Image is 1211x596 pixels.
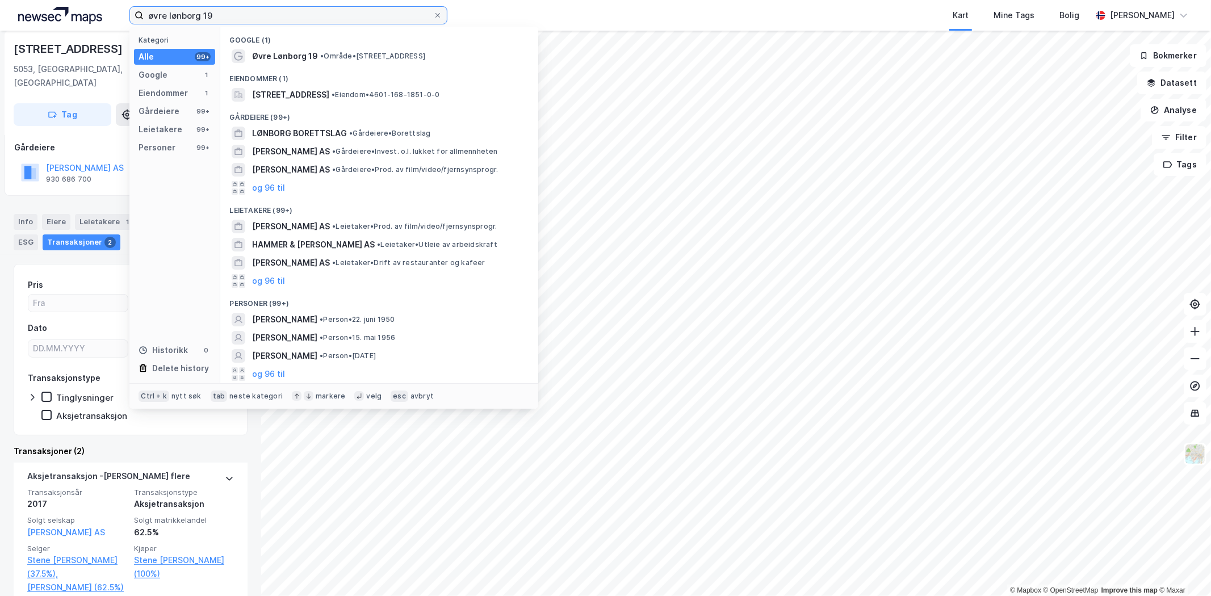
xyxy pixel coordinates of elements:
div: Eiendommer [139,86,188,100]
div: Google (1) [220,27,538,47]
div: 99+ [195,125,211,134]
a: [PERSON_NAME] (62.5%) [27,581,127,594]
span: HAMMER & [PERSON_NAME] AS [252,238,375,251]
div: 99+ [195,107,211,116]
span: • [377,240,380,249]
span: LØNBORG BORETTSLAG [252,127,347,140]
div: Leietakere (99+) [220,197,538,217]
a: Stene [PERSON_NAME] (100%) [134,553,234,581]
div: Aksjetransaksjon [134,497,234,511]
span: • [332,222,336,230]
div: Alle [139,50,154,64]
span: Gårdeiere • Invest. o.l. lukket for allmennheten [332,147,497,156]
div: esc [391,391,408,402]
button: Tags [1154,153,1206,176]
div: avbryt [410,392,434,401]
span: Solgt matrikkelandel [134,515,234,525]
span: Leietaker • Drift av restauranter og kafeer [332,258,485,267]
div: Kart [953,9,969,22]
div: 5053, [GEOGRAPHIC_DATA], [GEOGRAPHIC_DATA] [14,62,160,90]
span: Gårdeiere • Prod. av film/video/fjernsynsprogr. [332,165,498,174]
div: Tinglysninger [56,392,114,403]
a: Mapbox [1010,586,1041,594]
span: [PERSON_NAME] [252,331,317,345]
div: ESG [14,234,38,250]
span: [PERSON_NAME] AS [252,163,330,177]
span: Transaksjonsår [27,488,127,497]
span: Øvre Lønborg 19 [252,49,318,63]
span: • [332,147,336,156]
div: Transaksjoner [43,234,120,250]
a: OpenStreetMap [1044,586,1099,594]
div: 62.5% [134,526,234,539]
a: Stene [PERSON_NAME] (37.5%), [27,553,127,581]
div: Ctrl + k [139,391,169,402]
span: [PERSON_NAME] AS [252,220,330,233]
div: Kategori [139,36,215,44]
div: Google [139,68,167,82]
input: Fra [28,295,128,312]
button: Bokmerker [1130,44,1206,67]
span: Solgt selskap [27,515,127,525]
div: Bolig [1059,9,1079,22]
div: Aksjetransaksjon [56,410,127,421]
div: 2017 [27,497,127,511]
div: 930 686 700 [46,175,91,184]
input: Søk på adresse, matrikkel, gårdeiere, leietakere eller personer [144,7,433,24]
a: [PERSON_NAME] AS [27,527,105,537]
img: Z [1184,443,1206,465]
div: Dato [28,321,47,335]
div: Personer (99+) [220,290,538,310]
span: • [332,258,336,267]
div: Leietakere [139,123,182,136]
span: Kjøper [134,544,234,553]
span: Selger [27,544,127,553]
span: Område • [STREET_ADDRESS] [320,52,425,61]
button: Analyse [1141,99,1206,121]
span: • [320,351,323,360]
button: Datasett [1137,72,1206,94]
span: Gårdeiere • Borettslag [349,129,430,138]
span: [PERSON_NAME] [252,313,317,326]
div: Historikk [139,343,188,357]
button: Tag [14,103,111,126]
div: Personer [139,141,175,154]
div: nytt søk [171,392,202,401]
div: 99+ [195,52,211,61]
div: tab [211,391,228,402]
div: Gårdeiere [14,141,247,154]
div: Kontrollprogram for chat [1154,542,1211,596]
input: DD.MM.YYYY [28,340,128,357]
div: Delete history [152,362,209,375]
div: 1 [202,70,211,79]
span: • [320,333,323,342]
div: Transaksjoner (2) [14,444,248,458]
div: Mine Tags [994,9,1034,22]
span: [PERSON_NAME] [252,349,317,363]
div: [PERSON_NAME] [1110,9,1175,22]
div: markere [316,392,345,401]
div: Aksjetransaksjon - [PERSON_NAME] flere [27,469,190,488]
div: Transaksjonstype [28,371,100,385]
span: Transaksjonstype [134,488,234,497]
span: • [332,165,336,174]
span: [STREET_ADDRESS] [252,88,329,102]
span: • [332,90,335,99]
div: 1 [202,89,211,98]
span: Person • 22. juni 1950 [320,315,395,324]
a: Improve this map [1101,586,1158,594]
div: 2 [104,237,116,248]
div: Info [14,214,37,230]
button: Filter [1152,126,1206,149]
span: • [320,52,324,60]
span: Person • [DATE] [320,351,376,360]
span: • [349,129,353,137]
div: neste kategori [229,392,283,401]
span: [PERSON_NAME] AS [252,145,330,158]
img: logo.a4113a55bc3d86da70a041830d287a7e.svg [18,7,102,24]
button: og 96 til [252,274,285,288]
div: [STREET_ADDRESS] [14,40,125,58]
iframe: Chat Widget [1154,542,1211,596]
div: Gårdeiere [139,104,179,118]
span: [PERSON_NAME] AS [252,256,330,270]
